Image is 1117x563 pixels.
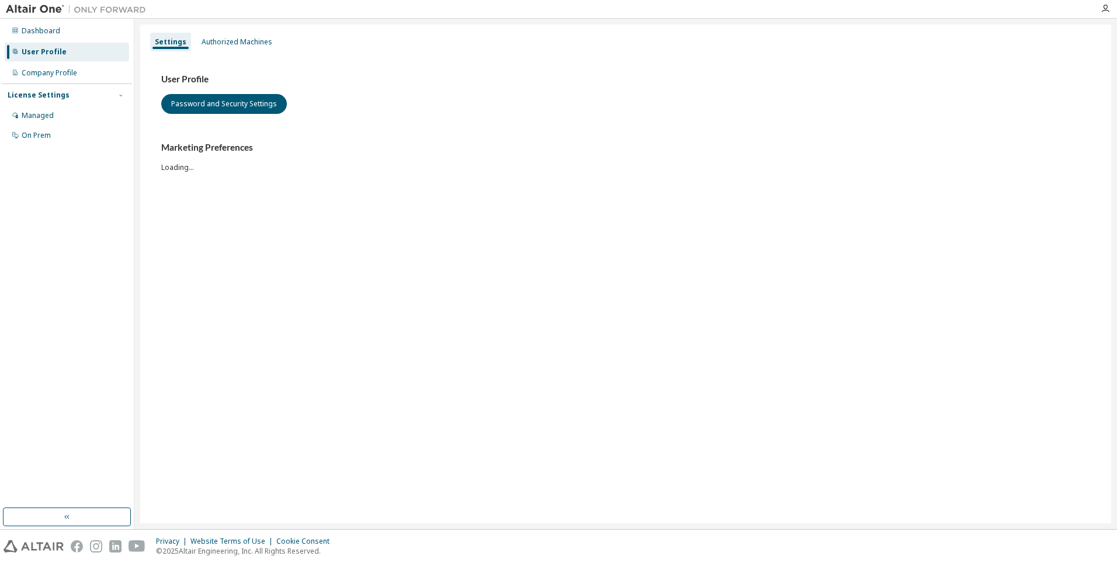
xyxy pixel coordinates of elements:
div: Managed [22,111,54,120]
img: youtube.svg [129,540,145,552]
div: Website Terms of Use [190,537,276,546]
div: Company Profile [22,68,77,78]
div: On Prem [22,131,51,140]
img: altair_logo.svg [4,540,64,552]
div: Loading... [161,142,1090,172]
div: User Profile [22,47,67,57]
h3: Marketing Preferences [161,142,1090,154]
div: Authorized Machines [202,37,272,47]
img: instagram.svg [90,540,102,552]
p: © 2025 Altair Engineering, Inc. All Rights Reserved. [156,546,337,556]
h3: User Profile [161,74,1090,85]
div: Cookie Consent [276,537,337,546]
div: Privacy [156,537,190,546]
div: Dashboard [22,26,60,36]
img: facebook.svg [71,540,83,552]
div: License Settings [8,91,70,100]
img: linkedin.svg [109,540,122,552]
div: Settings [155,37,186,47]
img: Altair One [6,4,152,15]
button: Password and Security Settings [161,94,287,114]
